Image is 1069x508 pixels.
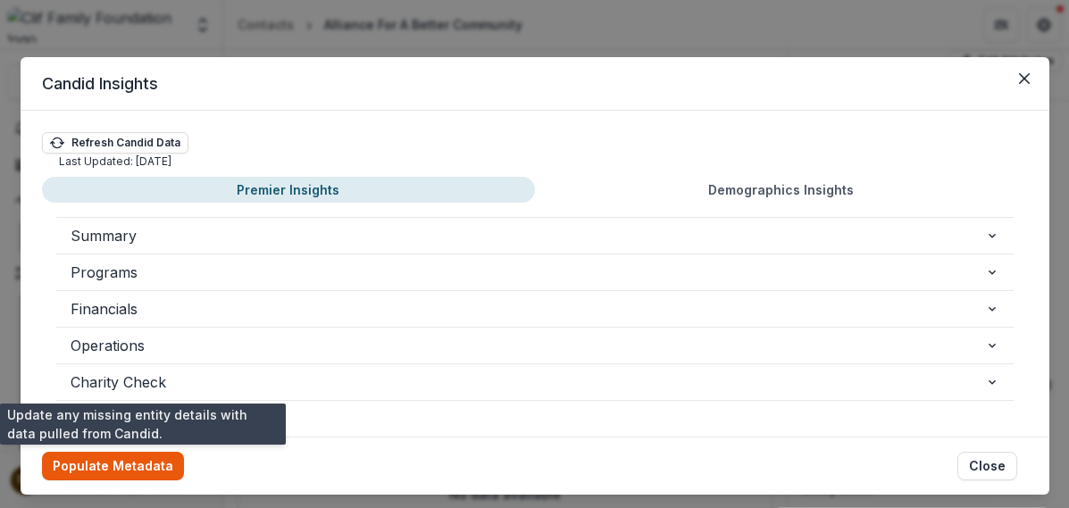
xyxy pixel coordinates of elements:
span: Summary [71,225,985,246]
button: Operations [56,328,1014,363]
span: Programs [71,262,985,283]
button: Programs [56,254,1014,290]
button: Populate Metadata [42,452,184,480]
span: Operations [71,335,985,356]
header: Candid Insights [21,57,1049,111]
button: Demographics Insights [535,177,1028,203]
span: Financials [71,298,985,320]
button: Close [957,452,1017,480]
p: Last Updated: [DATE] [59,154,171,170]
span: Charity Check [71,371,985,393]
button: Financials [56,291,1014,327]
button: Premier Insights [42,177,535,203]
button: Charity Check [56,364,1014,400]
button: Refresh Candid Data [42,132,188,154]
button: Close [1010,64,1039,93]
button: Summary [56,218,1014,254]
